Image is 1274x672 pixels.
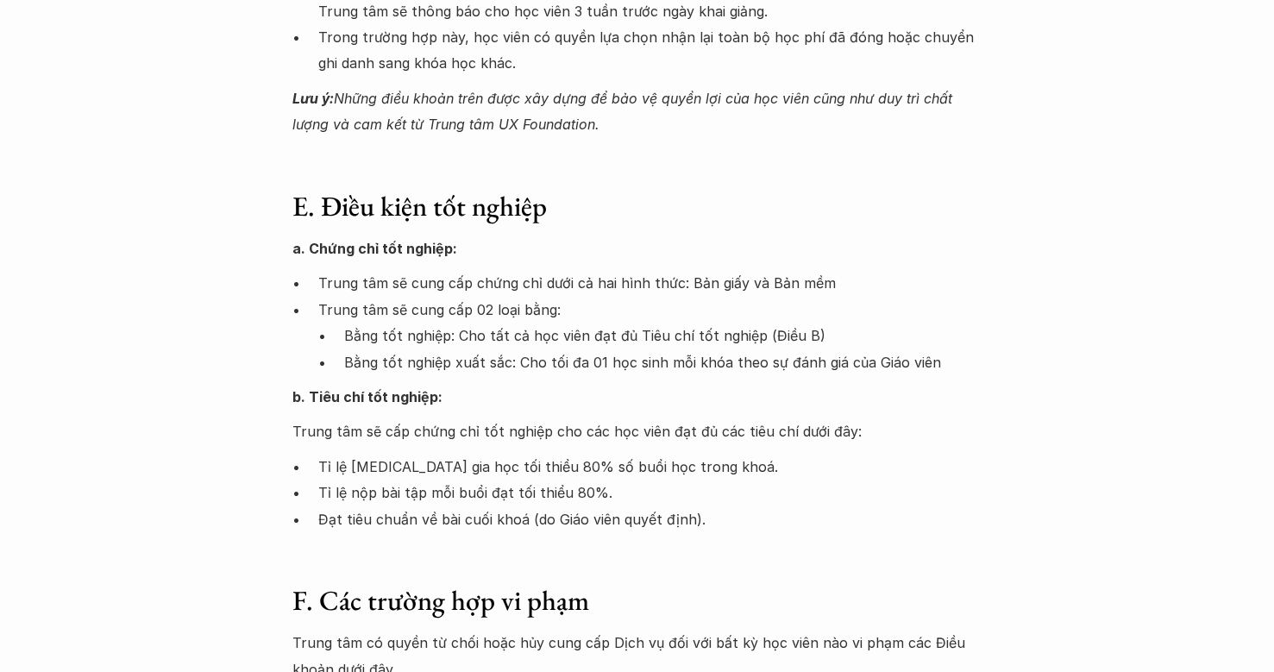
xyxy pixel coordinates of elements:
strong: a. Chứng chỉ tốt nghiệp: [292,240,457,257]
p: Bằng tốt nghiệp xuất sắc: Cho tối đa 01 học sinh mỗi khóa theo sự đánh giá của Giáo viên [344,349,982,375]
p: Tỉ lệ [MEDICAL_DATA] gia học tối thiểu 80% số buổi học trong khoá. [318,454,982,480]
p: Trong trường hợp này, học viên có quyền lựa chọn nhận lại toàn bộ học phí đã đóng hoặc chuyển ghi... [318,24,982,77]
h3: E. Điều kiện tốt nghiệp [292,190,982,223]
p: Trung tâm sẽ cung cấp 02 loại bằng: [318,297,982,323]
p: Bằng tốt nghiệp: Cho tất cả học viên đạt đủ Tiêu chí tốt nghiệp (Điều B) [344,323,982,349]
strong: Lưu ý: [292,90,334,107]
h3: F. Các trường hợp vi phạm [292,584,982,617]
p: Trung tâm sẽ cung cấp chứng chỉ dưới cả hai hình thức: Bản giấy và Bản mềm [318,270,982,296]
em: Những điều khoản trên được xây dựng để bảo vệ quyền lợi của học viên cũng như duy trì chất lượng ... [292,90,957,133]
p: Trung tâm sẽ cấp chứng chỉ tốt nghiệp cho các học viên đạt đủ các tiêu chí dưới đây: [292,418,982,444]
p: Tỉ lệ nộp bài tập mỗi buổi đạt tối thiểu 80%. [318,480,982,506]
p: Đạt tiêu chuẩn về bài cuối khoá (do Giáo viên quyết định). [318,506,982,532]
strong: b. Tiêu chí tốt nghiệp: [292,388,442,405]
